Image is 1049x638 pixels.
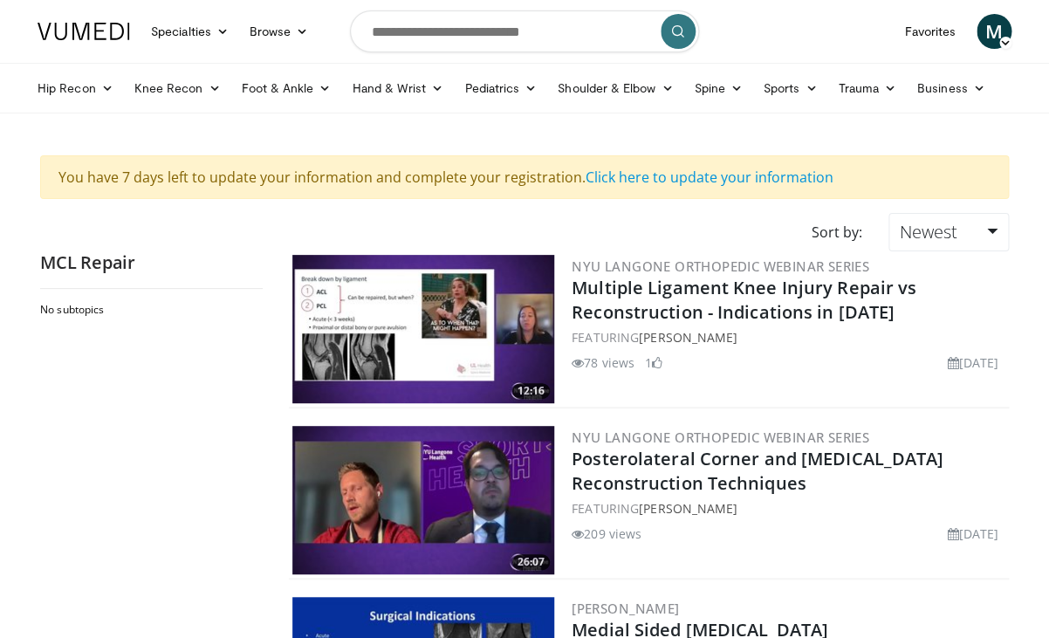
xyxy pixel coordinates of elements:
[231,71,342,106] a: Foot & Ankle
[572,600,679,617] a: [PERSON_NAME]
[292,426,554,574] a: 26:07
[799,213,875,251] div: Sort by:
[572,447,943,495] a: Posterolateral Corner and [MEDICAL_DATA] Reconstruction Techniques
[947,525,998,543] li: [DATE]
[292,255,554,403] img: 1f0fde14-1ea8-48c2-82da-c65aa79dfc86.300x170_q85_crop-smart_upscale.jpg
[900,220,957,244] span: Newest
[753,71,828,106] a: Sports
[572,328,1005,346] div: FEATURING
[512,554,550,570] span: 26:07
[639,329,737,346] a: [PERSON_NAME]
[827,71,907,106] a: Trauma
[947,353,998,372] li: [DATE]
[40,303,258,317] h2: No subtopics
[341,71,454,106] a: Hand & Wrist
[292,426,554,574] img: 41f91c1a-4b04-4ada-b60d-9d46265df08e.300x170_q85_crop-smart_upscale.jpg
[572,429,869,446] a: NYU Langone Orthopedic Webinar Series
[292,255,554,403] a: 12:16
[977,14,1011,49] a: M
[907,71,996,106] a: Business
[40,155,1009,199] div: You have 7 days left to update your information and complete your registration.
[512,383,550,399] span: 12:16
[572,257,869,275] a: NYU Langone Orthopedic Webinar Series
[888,213,1009,251] a: Newest
[572,276,916,324] a: Multiple Ligament Knee Injury Repair vs Reconstruction - Indications in [DATE]
[239,14,319,49] a: Browse
[586,168,833,187] a: Click here to update your information
[645,353,662,372] li: 1
[40,251,263,274] h2: MCL Repair
[572,525,641,543] li: 209 views
[454,71,547,106] a: Pediatrics
[572,353,634,372] li: 78 views
[27,71,124,106] a: Hip Recon
[894,14,966,49] a: Favorites
[683,71,752,106] a: Spine
[141,14,239,49] a: Specialties
[547,71,683,106] a: Shoulder & Elbow
[572,499,1005,518] div: FEATURING
[639,500,737,517] a: [PERSON_NAME]
[38,23,130,40] img: VuMedi Logo
[350,10,699,52] input: Search topics, interventions
[124,71,231,106] a: Knee Recon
